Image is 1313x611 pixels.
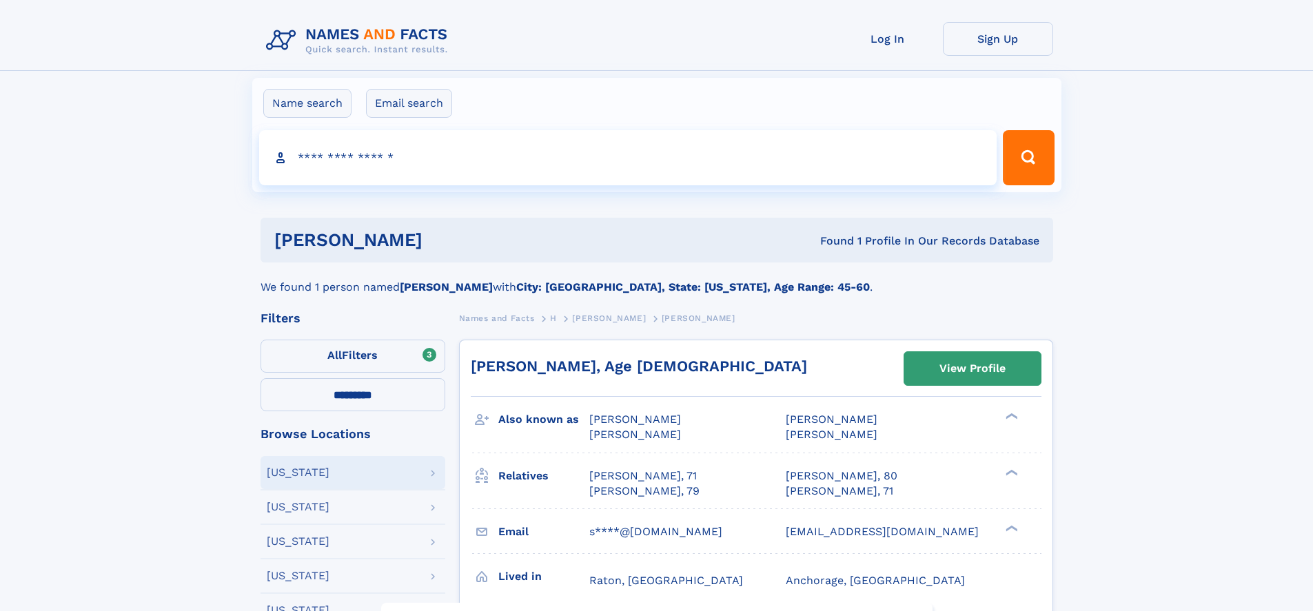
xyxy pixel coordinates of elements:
div: We found 1 person named with . [261,262,1053,296]
h1: [PERSON_NAME] [274,231,622,249]
a: [PERSON_NAME], 71 [786,484,893,499]
a: H [550,309,557,327]
a: View Profile [904,352,1041,385]
a: [PERSON_NAME], 79 [589,484,700,499]
div: [US_STATE] [267,570,329,581]
h3: Also known as [498,408,589,431]
div: [US_STATE] [267,536,329,547]
div: View Profile [939,353,1006,384]
span: [PERSON_NAME] [786,413,877,426]
span: Anchorage, [GEOGRAPHIC_DATA] [786,574,965,587]
h3: Lived in [498,565,589,588]
b: City: [GEOGRAPHIC_DATA], State: [US_STATE], Age Range: 45-60 [516,280,870,293]
a: [PERSON_NAME] [572,309,646,327]
div: ❯ [1002,524,1019,532]
span: [PERSON_NAME] [589,413,681,426]
a: Names and Facts [459,309,535,327]
div: ❯ [1002,468,1019,477]
span: [PERSON_NAME] [786,428,877,441]
div: Browse Locations [261,428,445,440]
span: All [327,349,342,362]
div: Filters [261,312,445,324]
label: Filters [261,340,445,373]
div: [US_STATE] [267,467,329,478]
button: Search Button [1003,130,1054,185]
a: [PERSON_NAME], 71 [589,468,697,484]
label: Email search [366,89,452,118]
a: [PERSON_NAME], 80 [786,468,897,484]
a: [PERSON_NAME], Age [DEMOGRAPHIC_DATA] [471,358,807,375]
h3: Relatives [498,464,589,488]
div: Found 1 Profile In Our Records Database [621,234,1039,249]
span: H [550,313,557,323]
label: Name search [263,89,352,118]
span: [PERSON_NAME] [662,313,735,323]
input: search input [259,130,997,185]
span: [PERSON_NAME] [572,313,646,323]
a: Sign Up [943,22,1053,56]
span: [PERSON_NAME] [589,428,681,441]
span: Raton, [GEOGRAPHIC_DATA] [589,574,743,587]
img: Logo Names and Facts [261,22,459,59]
h3: Email [498,520,589,543]
div: [US_STATE] [267,501,329,512]
div: ❯ [1002,412,1019,421]
span: [EMAIL_ADDRESS][DOMAIN_NAME] [786,525,979,538]
a: Log In [833,22,943,56]
b: [PERSON_NAME] [400,280,493,293]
